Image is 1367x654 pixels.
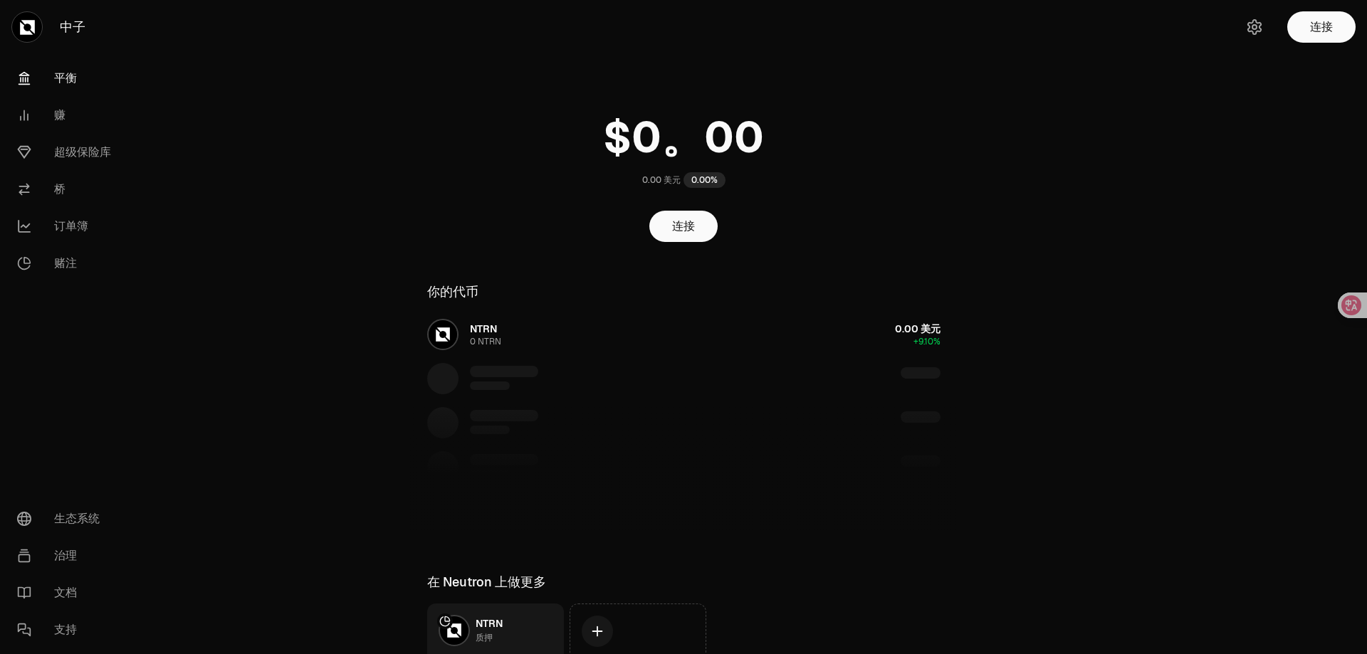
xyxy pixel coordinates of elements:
[6,60,154,97] a: 平衡
[6,97,154,134] a: 赚
[54,144,111,159] font: 超级保险库
[6,500,154,537] a: 生态系统
[6,245,154,282] a: 赌注
[60,19,85,35] font: 中子
[672,218,695,233] font: 连接
[6,171,154,208] a: 桥
[6,611,154,648] a: 支持
[427,283,478,300] font: 你的代币
[54,255,77,270] font: 赌注
[54,181,66,196] font: 桥
[691,174,718,186] font: 0.00%
[54,70,77,85] font: 平衡
[6,574,154,611] a: 文档
[54,218,88,233] font: 订单簿
[476,617,503,630] font: NTRN
[6,134,154,171] a: 超级保险库
[54,107,66,122] font: 赚
[649,211,718,242] button: 连接
[642,174,681,186] font: 0.00 美元
[54,622,77,637] font: 支持
[6,537,154,574] a: 治理
[1287,11,1356,43] button: 连接
[54,585,77,600] font: 文档
[54,511,100,526] font: 生态系统
[54,548,77,563] font: 治理
[440,616,468,645] img: NTRN 徽标
[1310,19,1333,34] font: 连接
[476,632,493,643] font: 质押
[427,574,546,590] font: 在 Neutron 上做更多
[6,208,154,245] a: 订单簿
